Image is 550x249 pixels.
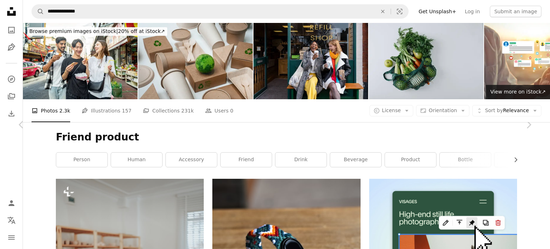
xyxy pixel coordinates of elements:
a: View more on iStock↗ [486,85,550,99]
h1: Friend product [56,131,517,144]
a: Illustrations [4,40,19,54]
a: person [56,153,107,167]
a: human [111,153,162,167]
button: Sort byRelevance [472,105,541,116]
span: 157 [122,107,132,115]
button: Clear [375,5,391,18]
button: scroll list to the right [509,153,517,167]
img: Friends and flavorful bites [23,23,137,99]
span: 20% off at iStock ↗ [29,28,165,34]
span: View more on iStock ↗ [490,89,546,95]
a: friend [221,153,272,167]
span: Sort by [485,107,503,113]
a: Get Unsplash+ [414,6,460,17]
a: Users 0 [205,99,233,122]
img: Eco friendly paper tableware and packaging made from biodegradable materials. zero waste and recy... [138,23,253,99]
span: License [382,107,401,113]
button: Search Unsplash [32,5,44,18]
button: Visual search [391,5,408,18]
button: License [370,105,414,116]
a: Explore [4,72,19,86]
a: accessory [166,153,217,167]
a: clothing [494,153,546,167]
a: product [385,153,436,167]
a: beverage [330,153,381,167]
a: Collections [4,89,19,104]
button: Submit an image [490,6,541,17]
a: Browse premium images on iStock|20% off at iStock↗ [23,23,172,40]
img: Zero waste shopping concept [369,23,483,99]
a: Next [507,90,550,159]
span: Relevance [485,107,529,114]
span: Browse premium images on iStock | [29,28,118,34]
button: Menu [4,230,19,245]
form: Find visuals sitewide [32,4,409,19]
span: 0 [230,107,233,115]
a: Collections 231k [143,99,194,122]
span: Orientation [429,107,457,113]
a: Log in / Sign up [4,196,19,210]
button: Orientation [416,105,469,116]
a: Photos [4,23,19,37]
a: Illustrations 157 [82,99,131,122]
a: Log in [460,6,484,17]
span: 231k [181,107,194,115]
button: Language [4,213,19,228]
a: drink [275,153,327,167]
img: Coffee and Laughs [254,23,368,99]
a: bottle [440,153,491,167]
